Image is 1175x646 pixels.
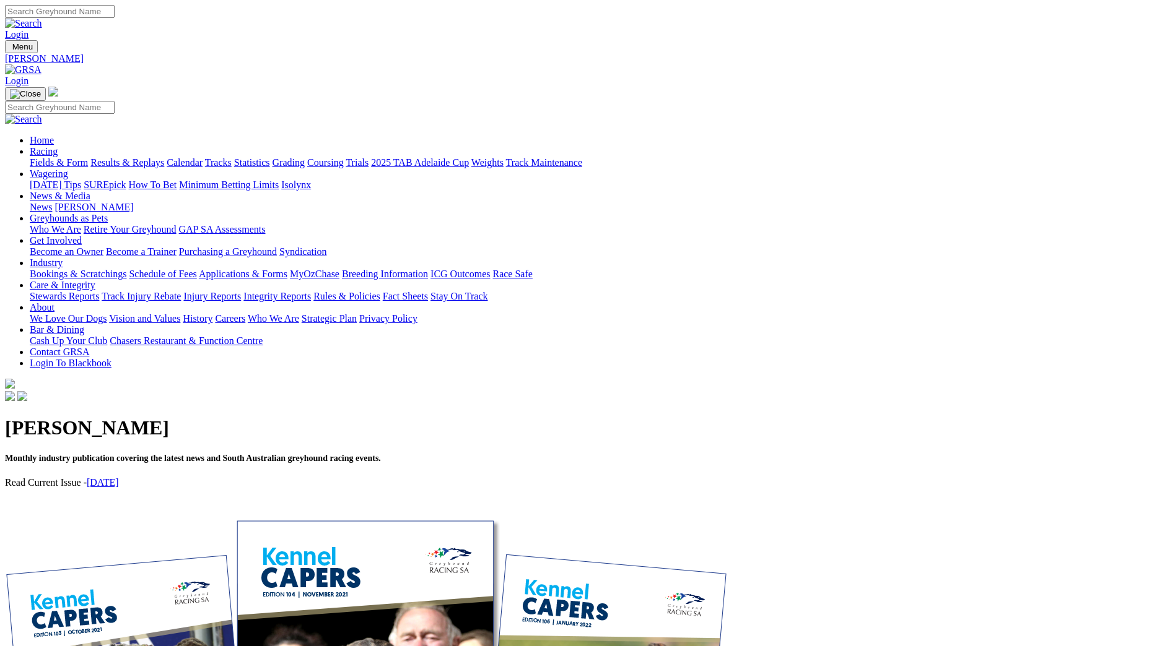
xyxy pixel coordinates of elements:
img: GRSA [5,64,41,75]
a: Wagering [30,168,68,179]
a: Syndication [279,246,326,257]
a: Privacy Policy [359,313,417,324]
a: Vision and Values [109,313,180,324]
a: Schedule of Fees [129,269,196,279]
a: Get Involved [30,235,82,246]
a: Integrity Reports [243,291,311,301]
a: Track Injury Rebate [102,291,181,301]
a: ICG Outcomes [430,269,490,279]
a: Careers [215,313,245,324]
a: Cash Up Your Club [30,335,107,346]
a: Stay On Track [430,291,487,301]
button: Toggle navigation [5,87,46,101]
a: Retire Your Greyhound [84,224,177,235]
img: facebook.svg [5,391,15,401]
a: Login [5,29,28,40]
input: Search [5,5,115,18]
a: About [30,302,55,312]
a: How To Bet [129,179,177,190]
a: GAP SA Assessments [179,224,266,235]
img: Close [10,89,41,99]
button: Toggle navigation [5,40,38,53]
a: [PERSON_NAME] [55,202,133,212]
a: Trials [346,157,369,168]
a: [DATE] [87,477,119,488]
img: twitter.svg [17,391,27,401]
div: Bar & Dining [30,335,1170,347]
input: Search [5,101,115,114]
a: Minimum Betting Limits [179,179,279,190]
a: Race Safe [492,269,532,279]
img: Search [5,18,42,29]
div: Wagering [30,179,1170,191]
a: News [30,202,52,212]
a: [PERSON_NAME] [5,53,1170,64]
a: Become a Trainer [106,246,177,257]
a: Breeding Information [342,269,428,279]
a: SUREpick [84,179,126,190]
a: Who We Are [30,224,81,235]
div: Care & Integrity [30,291,1170,302]
img: logo-grsa-white.png [5,379,15,389]
a: History [183,313,212,324]
a: Stewards Reports [30,291,99,301]
a: Login To Blackbook [30,358,111,368]
a: Coursing [307,157,344,168]
a: Login [5,75,28,86]
a: Chasers Restaurant & Function Centre [110,335,263,346]
a: Track Maintenance [506,157,582,168]
a: Home [30,135,54,145]
p: Read Current Issue - [5,477,1170,488]
h1: [PERSON_NAME] [5,416,1170,439]
a: Weights [471,157,504,168]
a: News & Media [30,191,90,201]
a: Statistics [234,157,270,168]
a: Bar & Dining [30,324,84,335]
a: Fact Sheets [383,291,428,301]
div: About [30,313,1170,324]
a: Who We Are [248,313,299,324]
a: Rules & Policies [313,291,380,301]
img: logo-grsa-white.png [48,87,58,97]
a: Fields & Form [30,157,88,168]
a: Purchasing a Greyhound [179,246,277,257]
a: Care & Integrity [30,280,95,290]
a: Industry [30,257,63,268]
a: Racing [30,146,58,157]
a: Results & Replays [90,157,164,168]
a: Injury Reports [183,291,241,301]
a: MyOzChase [290,269,339,279]
a: Tracks [205,157,232,168]
span: Menu [12,42,33,51]
div: Racing [30,157,1170,168]
a: Grading [273,157,305,168]
div: Industry [30,269,1170,280]
div: News & Media [30,202,1170,213]
a: 2025 TAB Adelaide Cup [371,157,469,168]
span: Monthly industry publication covering the latest news and South Australian greyhound racing events. [5,454,381,463]
a: Bookings & Scratchings [30,269,126,279]
a: Strategic Plan [302,313,357,324]
a: We Love Our Dogs [30,313,107,324]
div: Greyhounds as Pets [30,224,1170,235]
a: Isolynx [281,179,311,190]
a: [DATE] Tips [30,179,81,190]
a: Become an Owner [30,246,103,257]
a: Contact GRSA [30,347,89,357]
a: Applications & Forms [199,269,287,279]
a: Greyhounds as Pets [30,213,108,223]
a: Calendar [167,157,203,168]
img: Search [5,114,42,125]
div: Get Involved [30,246,1170,257]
